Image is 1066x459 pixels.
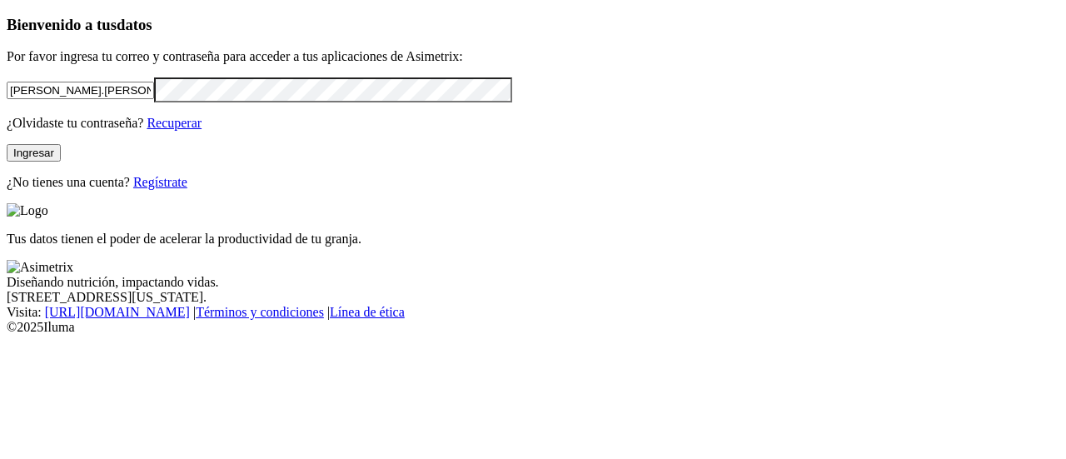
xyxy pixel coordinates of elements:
[330,305,405,319] a: Línea de ética
[7,305,1059,320] div: Visita : | |
[7,320,1059,335] div: © 2025 Iluma
[7,82,154,99] input: Tu correo
[45,305,190,319] a: [URL][DOMAIN_NAME]
[7,232,1059,247] p: Tus datos tienen el poder de acelerar la productividad de tu granja.
[7,275,1059,290] div: Diseñando nutrición, impactando vidas.
[7,49,1059,64] p: Por favor ingresa tu correo y contraseña para acceder a tus aplicaciones de Asimetrix:
[7,175,1059,190] p: ¿No tienes una cuenta?
[117,16,152,33] span: datos
[7,260,73,275] img: Asimetrix
[133,175,187,189] a: Regístrate
[7,290,1059,305] div: [STREET_ADDRESS][US_STATE].
[7,116,1059,131] p: ¿Olvidaste tu contraseña?
[7,144,61,162] button: Ingresar
[7,16,1059,34] h3: Bienvenido a tus
[7,203,48,218] img: Logo
[196,305,324,319] a: Términos y condiciones
[147,116,202,130] a: Recuperar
